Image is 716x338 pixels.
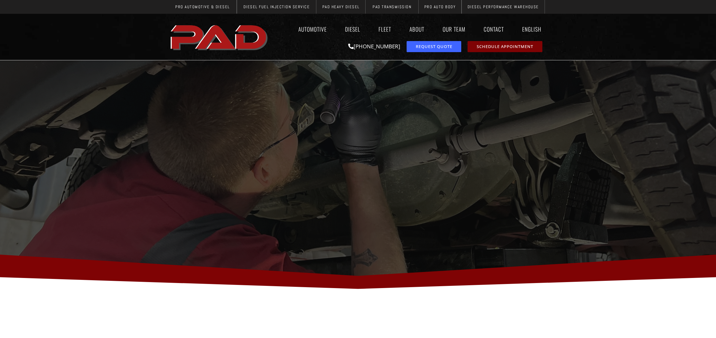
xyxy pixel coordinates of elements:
[468,5,539,9] span: Diesel Performance Warehouse
[271,22,547,36] nav: Menu
[169,20,271,54] img: The image shows the word "PAD" in bold, red, uppercase letters with a slight shadow effect.
[468,41,542,52] a: schedule repair or service appointment
[243,5,310,9] span: Diesel Fuel Injection Service
[175,5,230,9] span: Pro Automotive & Diesel
[407,41,461,52] a: request a service or repair quote
[348,43,400,50] a: [PHONE_NUMBER]
[477,45,533,49] span: Schedule Appointment
[478,22,510,36] a: Contact
[292,22,333,36] a: Automotive
[403,22,430,36] a: About
[424,5,456,9] span: Pro Auto Body
[339,22,366,36] a: Diesel
[437,22,471,36] a: Our Team
[169,20,271,54] a: pro automotive and diesel home page
[373,5,411,9] span: PAD Transmission
[373,22,397,36] a: Fleet
[322,5,360,9] span: PAD Heavy Diesel
[416,45,452,49] span: Request Quote
[516,22,547,36] a: English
